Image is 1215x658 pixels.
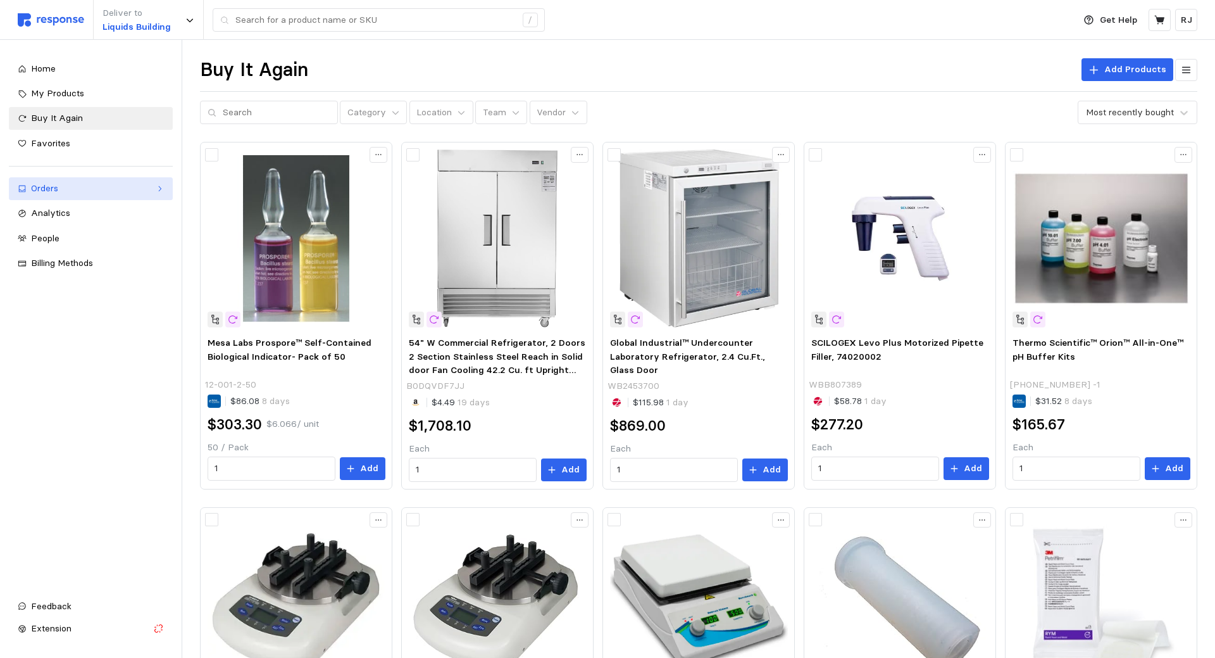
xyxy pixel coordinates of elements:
[31,623,72,634] span: Extension
[607,379,659,393] p: WB2453700
[31,137,70,149] span: Favorites
[409,416,471,436] h2: $1,708.10
[9,132,173,155] a: Favorites
[347,106,386,120] p: Category
[455,396,490,408] span: 19 days
[360,462,378,476] p: Add
[406,379,464,393] p: B0DQVDF7JJ
[9,177,173,200] a: Orders
[208,337,371,362] span: Mesa Labs Prospore™ Self-Contained Biological Indicator- Pack of 50
[809,378,862,392] p: WBB807389
[610,442,788,456] p: Each
[1181,13,1192,27] p: RJ
[18,13,84,27] img: svg%3e
[541,459,587,481] button: Add
[633,396,688,410] p: $115.98
[416,459,529,481] input: Qty
[31,182,151,196] div: Orders
[523,13,538,28] div: /
[9,595,173,618] button: Feedback
[416,106,452,120] p: Location
[1100,13,1137,27] p: Get Help
[530,101,587,125] button: Vendor
[610,416,666,436] h2: $869.00
[235,9,516,32] input: Search for a product name or SKU
[811,415,863,434] h2: $277.20
[409,337,585,403] span: 54" W Commercial Refrigerator, 2 Doors 2 Section Stainless Steel Reach in Solid door Fan Cooling ...
[9,202,173,225] a: Analytics
[537,106,566,120] p: Vendor
[205,378,256,392] p: 12-001-2-50
[610,149,788,327] img: 2453700.webp
[1012,337,1183,362] span: Thermo Scientific™ Orion™ All-in-One™ pH Buffer Kits
[9,227,173,250] a: People
[259,395,290,407] span: 8 days
[31,112,83,123] span: Buy It Again
[664,396,688,408] span: 1 day
[31,257,93,269] span: Billing Methods
[763,463,781,477] p: Add
[561,463,580,477] p: Add
[9,617,173,640] button: Extension
[818,457,931,480] input: Qty
[1145,457,1190,480] button: Add
[31,207,70,218] span: Analytics
[811,441,989,455] p: Each
[31,87,84,99] span: My Products
[200,58,308,82] h1: Buy It Again
[1010,378,1100,392] p: [PHONE_NUMBER] -1
[610,337,765,376] span: Global Industrial™ Undercounter Laboratory Refrigerator, 2.4 Cu.Ft., Glass Door
[475,101,527,125] button: Team
[409,149,587,327] img: 511naQNHBFL._AC_SX679_.jpg
[9,82,173,105] a: My Products
[811,337,983,362] span: SCILOGEX Levo Plus Motorized Pipette Filler, 74020002
[944,457,989,480] button: Add
[340,457,385,480] button: Add
[266,417,319,431] p: $6.066 / unit
[31,600,72,612] span: Feedback
[1019,457,1133,480] input: Qty
[1086,106,1174,119] div: Most recently bought
[1076,8,1145,32] button: Get Help
[1175,9,1197,31] button: RJ
[1035,395,1092,408] p: $31.52
[1062,395,1092,407] span: 8 days
[409,442,587,456] p: Each
[1104,63,1166,77] p: Add Products
[483,106,506,120] p: Team
[31,63,56,74] span: Home
[223,101,330,124] input: Search
[340,101,407,125] button: Category
[432,396,490,410] p: $4.49
[1012,149,1190,327] img: F79849_p.eps-250.jpg
[1081,58,1173,81] button: Add Products
[230,395,290,408] p: $86.08
[1012,441,1190,455] p: Each
[964,462,982,476] p: Add
[834,395,887,408] p: $58.78
[208,149,385,327] img: F21274~p.eps-250.jpg
[9,58,173,80] a: Home
[9,252,173,275] a: Billing Methods
[9,107,173,130] a: Buy It Again
[742,459,788,481] button: Add
[103,20,171,34] p: Liquids Building
[409,101,473,125] button: Location
[103,6,171,20] p: Deliver to
[1165,462,1183,476] p: Add
[208,415,262,434] h2: $303.30
[208,441,385,455] p: 50 / Pack
[31,232,59,244] span: People
[811,149,989,327] img: DLL_74020002.webp
[215,457,328,480] input: Qty
[617,459,730,481] input: Qty
[862,395,887,407] span: 1 day
[1012,415,1065,434] h2: $165.67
